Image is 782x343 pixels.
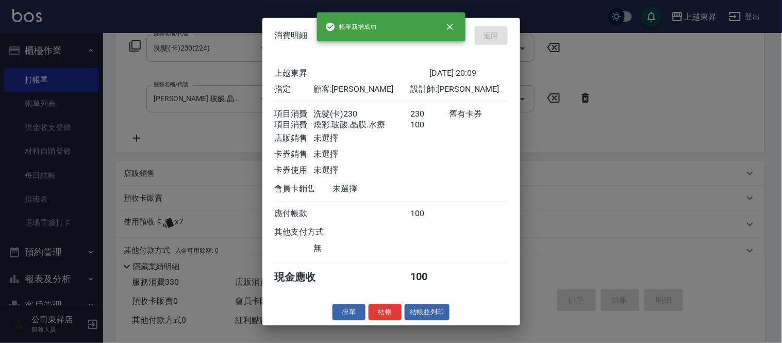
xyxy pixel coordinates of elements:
[313,133,410,144] div: 未選擇
[313,165,410,176] div: 未選擇
[325,22,377,32] span: 帳單新增成功
[275,270,333,284] div: 現金應收
[369,304,402,320] button: 結帳
[275,109,313,120] div: 項目消費
[275,30,308,41] span: 消費明細
[313,84,410,95] div: 顧客: [PERSON_NAME]
[332,304,365,320] button: 掛單
[430,68,508,79] div: [DATE] 20:09
[275,165,313,176] div: 卡券使用
[313,120,410,130] div: 煥彩.玻酸.晶膜.水療
[275,208,313,219] div: 應付帳款
[410,84,507,95] div: 設計師: [PERSON_NAME]
[333,184,430,194] div: 未選擇
[275,68,430,79] div: 上越東昇
[275,227,353,238] div: 其他支付方式
[449,109,507,120] div: 舊有卡券
[410,270,449,284] div: 100
[313,243,410,254] div: 無
[275,149,313,160] div: 卡券銷售
[275,120,313,130] div: 項目消費
[275,184,333,194] div: 會員卡銷售
[410,120,449,130] div: 100
[405,304,450,320] button: 結帳並列印
[313,149,410,160] div: 未選擇
[275,133,313,144] div: 店販銷售
[313,109,410,120] div: 洗髮(卡)230
[410,208,449,219] div: 100
[410,109,449,120] div: 230
[439,15,461,38] button: close
[275,84,313,95] div: 指定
